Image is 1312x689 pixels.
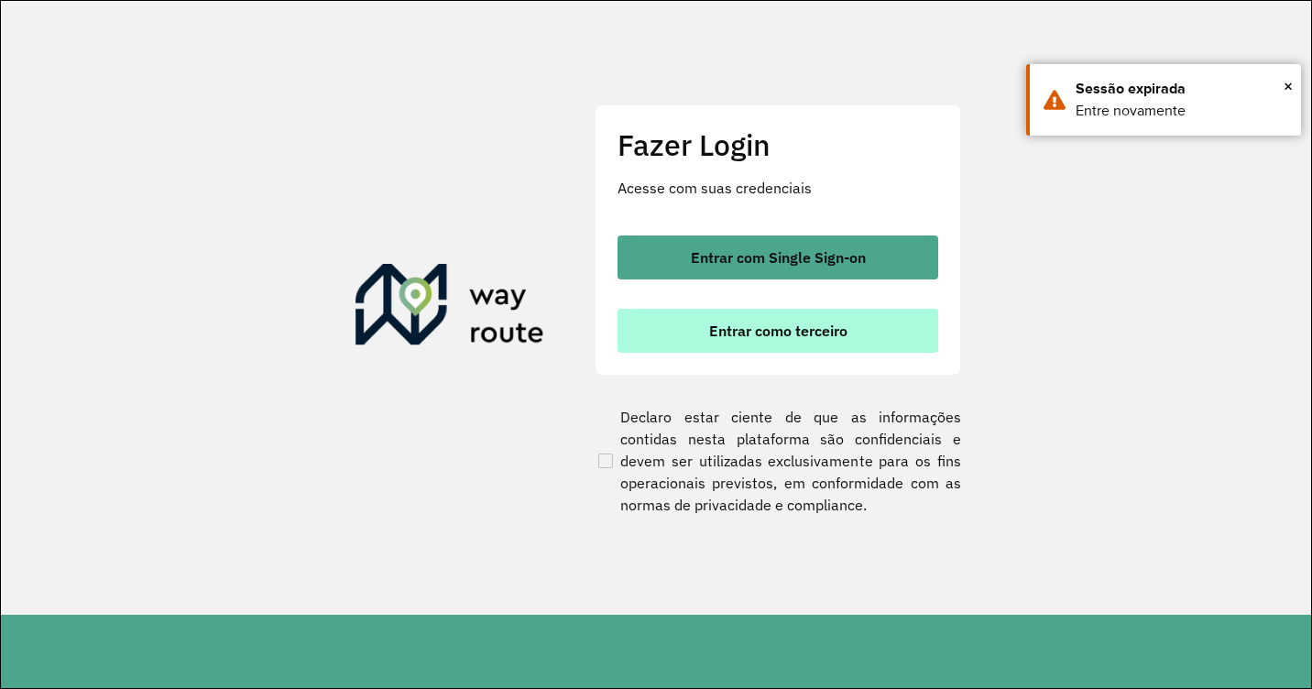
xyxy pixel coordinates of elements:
span: Entrar como terceiro [709,323,847,338]
div: Entre novamente [1076,100,1287,122]
button: button [618,309,938,353]
p: Acesse com suas credenciais [618,177,938,199]
div: Sessão expirada [1076,78,1287,100]
button: button [618,235,938,279]
span: Entrar com Single Sign-on [691,250,866,265]
span: × [1284,72,1293,100]
label: Declaro estar ciente de que as informações contidas nesta plataforma são confidenciais e devem se... [595,406,961,516]
h2: Fazer Login [618,127,938,162]
img: Roteirizador AmbevTech [355,264,544,352]
button: Close [1284,72,1293,100]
